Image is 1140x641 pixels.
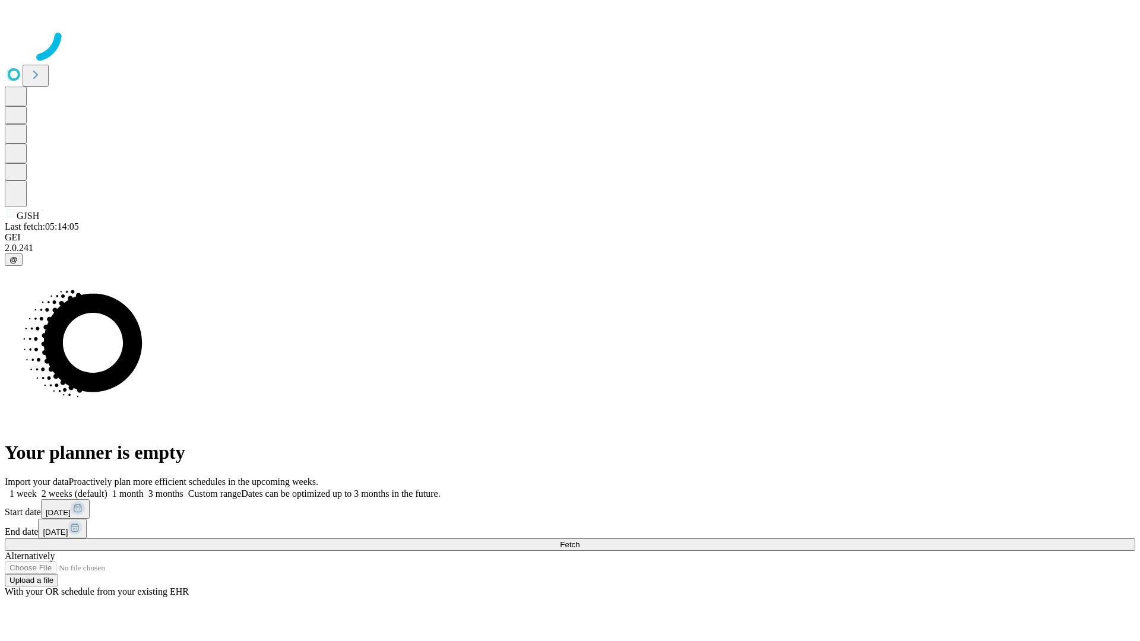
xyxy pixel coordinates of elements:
[560,540,579,549] span: Fetch
[17,211,39,221] span: GJSH
[148,488,183,499] span: 3 months
[5,477,69,487] span: Import your data
[43,528,68,537] span: [DATE]
[5,243,1135,253] div: 2.0.241
[69,477,318,487] span: Proactively plan more efficient schedules in the upcoming weeks.
[41,499,90,519] button: [DATE]
[5,232,1135,243] div: GEI
[112,488,144,499] span: 1 month
[9,488,37,499] span: 1 week
[5,221,79,231] span: Last fetch: 05:14:05
[241,488,440,499] span: Dates can be optimized up to 3 months in the future.
[5,538,1135,551] button: Fetch
[42,488,107,499] span: 2 weeks (default)
[38,519,87,538] button: [DATE]
[188,488,241,499] span: Custom range
[5,551,55,561] span: Alternatively
[5,586,189,596] span: With your OR schedule from your existing EHR
[5,519,1135,538] div: End date
[5,574,58,586] button: Upload a file
[5,253,23,266] button: @
[5,499,1135,519] div: Start date
[9,255,18,264] span: @
[46,508,71,517] span: [DATE]
[5,442,1135,464] h1: Your planner is empty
